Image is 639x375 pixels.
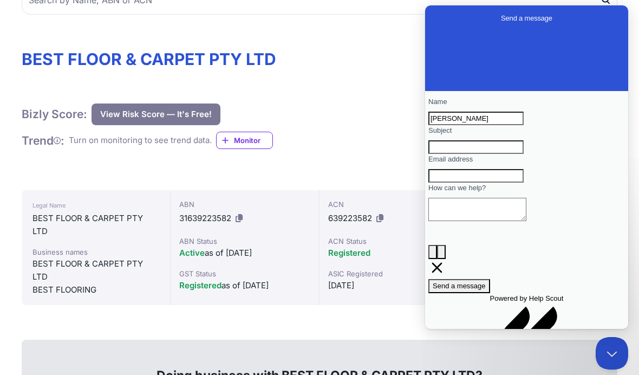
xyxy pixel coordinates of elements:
span: Registered [179,280,221,290]
h1: Bizly Score: [22,107,87,121]
a: Monitor [216,132,273,149]
div: Turn on monitoring to see trend data. [69,134,212,147]
iframe: Help Scout Beacon - Live Chat, Contact Form, and Knowledge Base [425,5,628,329]
div: Legal Name [32,199,159,212]
span: Monitor [234,135,272,146]
div: as of [DATE] [179,247,310,260]
h1: Trend : [22,133,64,148]
div: BEST FLOORING [32,283,159,296]
div: BEST FLOOR & CARPET PTY LTD [32,257,159,283]
div: ABN [179,199,310,210]
span: Active [179,248,205,258]
span: 639223582 [328,213,372,223]
iframe: Help Scout Beacon - Close [596,337,628,370]
button: View Risk Score — It's Free! [92,104,220,125]
a: 31639223582 [179,213,231,223]
div: ACN Status [328,236,459,247]
h1: BEST FLOOR & CARPET PTY LTD [22,49,617,69]
div: ABN Status [179,236,310,247]
div: [DATE] [328,279,459,292]
span: Registered [328,248,370,258]
div: as of [DATE] [179,279,310,292]
div: BEST FLOOR & CARPET PTY LTD [32,212,159,238]
div: ASIC Registered [328,268,459,279]
div: ACN [328,199,459,210]
div: Business names [32,247,159,257]
div: GST Status [179,268,310,279]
